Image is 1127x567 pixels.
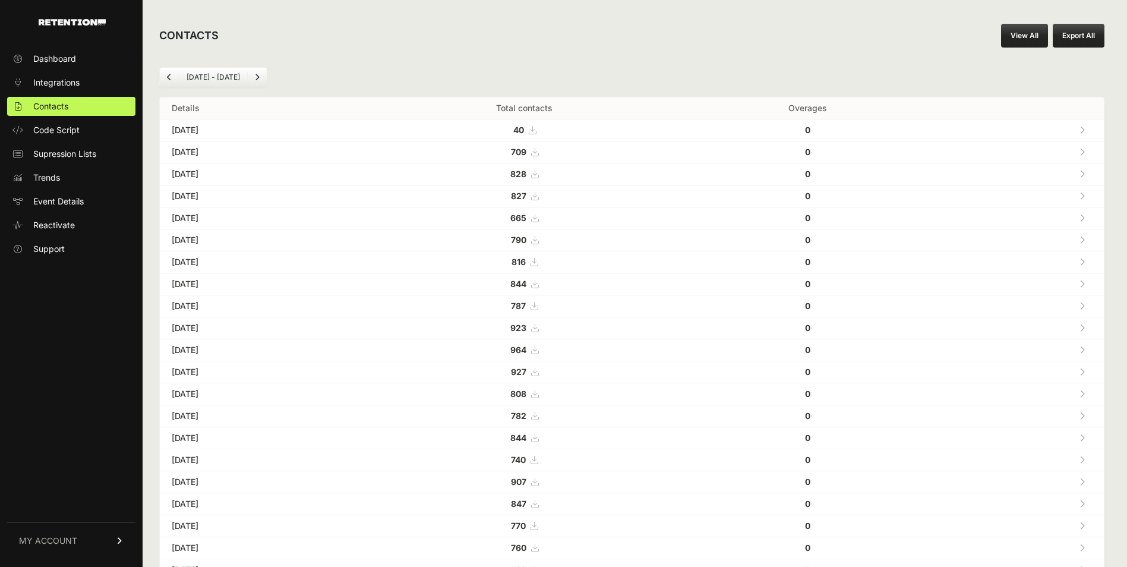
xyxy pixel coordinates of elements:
a: 665 [510,213,538,223]
span: Dashboard [33,53,76,65]
td: [DATE] [160,405,365,427]
strong: 790 [511,235,526,245]
strong: 0 [805,235,810,245]
a: Integrations [7,73,135,92]
a: 827 [511,191,538,201]
strong: 0 [805,147,810,157]
td: [DATE] [160,317,365,339]
a: MY ACCOUNT [7,522,135,559]
td: [DATE] [160,383,365,405]
td: [DATE] [160,185,365,207]
td: [DATE] [160,361,365,383]
strong: 827 [511,191,526,201]
td: [DATE] [160,273,365,295]
strong: 0 [805,477,810,487]
a: Previous [160,68,179,87]
td: [DATE] [160,449,365,471]
strong: 0 [805,125,810,135]
strong: 0 [805,499,810,509]
a: 740 [511,455,538,465]
strong: 40 [513,125,524,135]
strong: 0 [805,455,810,465]
th: Details [160,97,365,119]
td: [DATE] [160,493,365,515]
a: Dashboard [7,49,135,68]
td: [DATE] [160,163,365,185]
a: 709 [511,147,538,157]
img: Retention.com [39,19,106,26]
span: Integrations [33,77,80,89]
td: [DATE] [160,229,365,251]
td: [DATE] [160,471,365,493]
strong: 844 [510,433,526,443]
a: 907 [511,477,538,487]
h2: CONTACTS [159,27,219,44]
strong: 923 [510,323,526,333]
a: 787 [511,301,538,311]
td: [DATE] [160,515,365,537]
li: [DATE] - [DATE] [179,73,247,82]
span: MY ACCOUNT [19,535,77,547]
strong: 927 [511,367,526,377]
th: Overages [684,97,932,119]
strong: 847 [511,499,526,509]
a: 844 [510,433,538,443]
span: Contacts [33,100,68,112]
a: 927 [511,367,538,377]
strong: 808 [510,389,526,399]
a: 844 [510,279,538,289]
a: Code Script [7,121,135,140]
strong: 0 [805,191,810,201]
strong: 782 [511,411,526,421]
td: [DATE] [160,251,365,273]
td: [DATE] [160,295,365,317]
strong: 0 [805,411,810,421]
a: 760 [511,543,538,553]
strong: 0 [805,433,810,443]
span: Reactivate [33,219,75,231]
strong: 0 [805,367,810,377]
strong: 665 [510,213,526,223]
a: Reactivate [7,216,135,235]
a: 964 [510,345,538,355]
a: 770 [511,521,538,531]
td: [DATE] [160,339,365,361]
strong: 0 [805,345,810,355]
strong: 0 [805,389,810,399]
strong: 828 [510,169,526,179]
strong: 0 [805,521,810,531]
strong: 0 [805,543,810,553]
th: Total contacts [365,97,684,119]
strong: 964 [510,345,526,355]
strong: 740 [511,455,526,465]
a: View All [1001,24,1048,48]
span: Code Script [33,124,80,136]
button: Export All [1053,24,1104,48]
strong: 770 [511,521,526,531]
td: [DATE] [160,141,365,163]
td: [DATE] [160,537,365,559]
a: 816 [512,257,538,267]
a: 790 [511,235,538,245]
a: Trends [7,168,135,187]
a: 40 [513,125,536,135]
a: 782 [511,411,538,421]
td: [DATE] [160,427,365,449]
a: Support [7,240,135,259]
a: Event Details [7,192,135,211]
strong: 0 [805,169,810,179]
span: Trends [33,172,60,184]
td: [DATE] [160,119,365,141]
strong: 0 [805,257,810,267]
strong: 0 [805,279,810,289]
a: Contacts [7,97,135,116]
a: Supression Lists [7,144,135,163]
a: 847 [511,499,538,509]
strong: 760 [511,543,526,553]
strong: 709 [511,147,526,157]
strong: 0 [805,301,810,311]
strong: 907 [511,477,526,487]
a: 923 [510,323,538,333]
strong: 844 [510,279,526,289]
span: Supression Lists [33,148,96,160]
